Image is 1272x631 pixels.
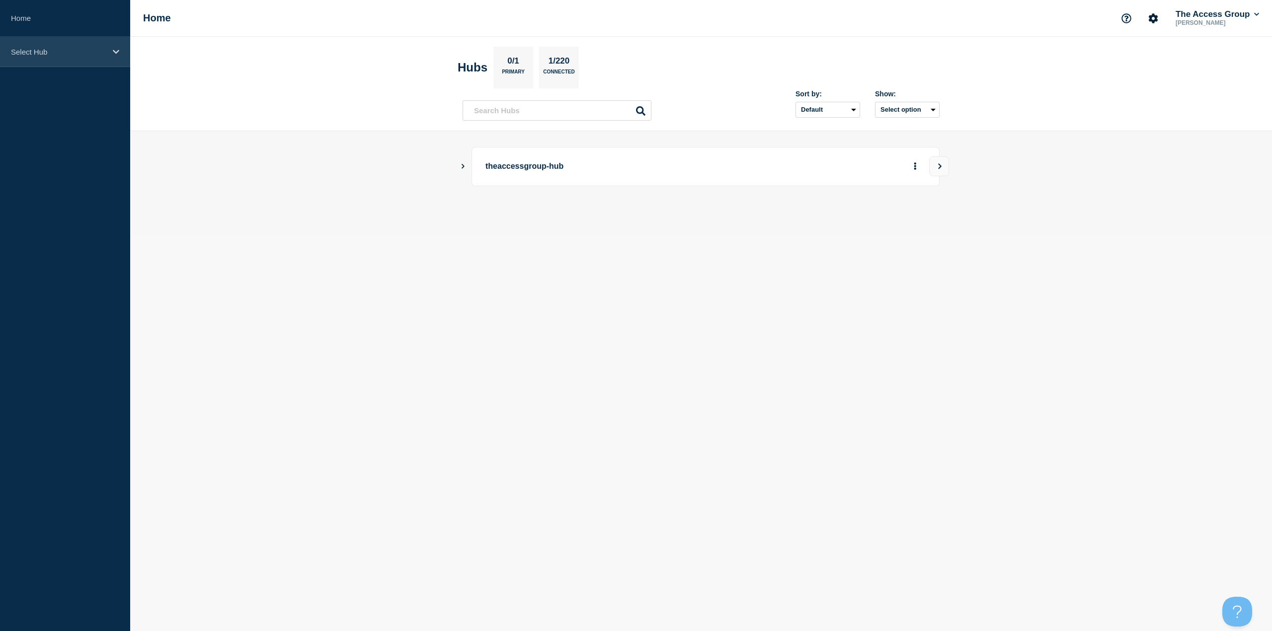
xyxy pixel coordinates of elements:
h1: Home [143,12,171,24]
button: View [929,156,949,176]
iframe: Help Scout Beacon - Open [1222,597,1252,627]
h2: Hubs [458,61,487,74]
p: 0/1 [504,56,523,69]
p: Primary [502,69,525,79]
p: Connected [543,69,574,79]
button: Select option [875,102,940,118]
button: More actions [909,157,922,176]
p: [PERSON_NAME] [1174,19,1261,26]
input: Search Hubs [463,100,651,121]
button: Support [1116,8,1137,29]
button: The Access Group [1174,9,1261,19]
div: Sort by: [795,90,860,98]
select: Sort by [795,102,860,118]
button: Show Connected Hubs [461,163,466,170]
p: Select Hub [11,48,106,56]
div: Show: [875,90,940,98]
p: theaccessgroup-hub [485,157,760,176]
button: Account settings [1143,8,1164,29]
p: 1/220 [545,56,573,69]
